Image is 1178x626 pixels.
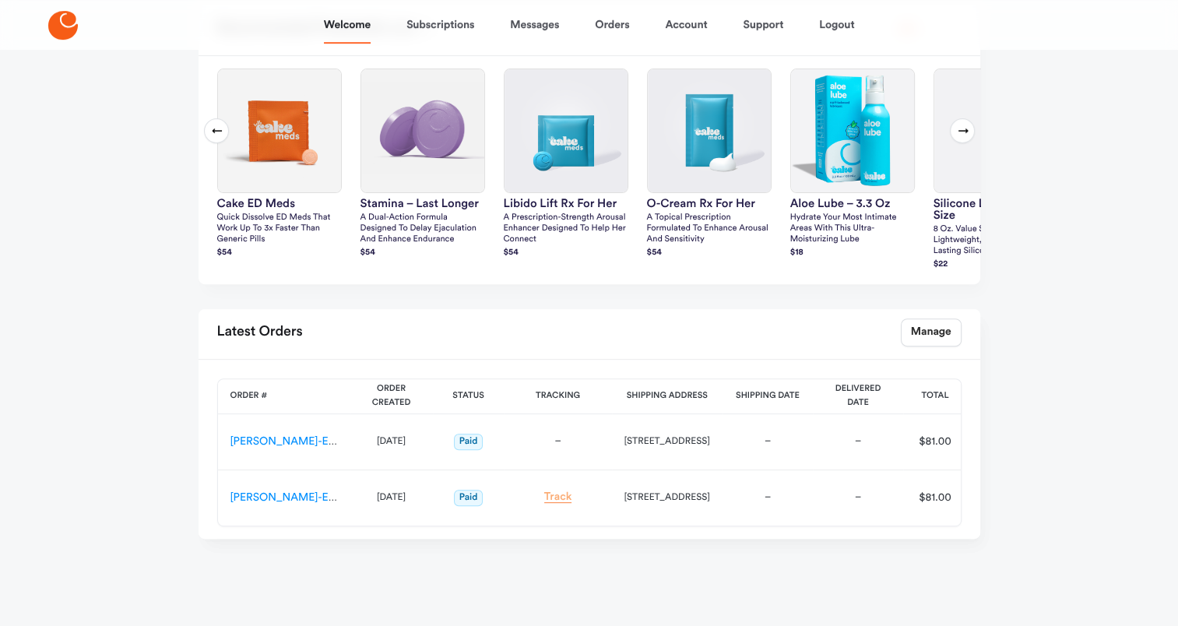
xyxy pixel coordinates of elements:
[350,379,433,414] th: Order Created
[648,69,771,192] img: O-Cream Rx for Her
[909,490,962,505] div: $81.00
[406,6,474,44] a: Subscriptions
[504,198,628,209] h3: Libido Lift Rx For Her
[360,69,485,260] a: Stamina – Last LongerStamina – Last LongerA dual-action formula designed to delay ejaculation and...
[218,69,341,192] img: Cake ED Meds
[903,379,967,414] th: Total
[790,213,915,245] p: Hydrate your most intimate areas with this ultra-moisturizing lube
[230,492,382,503] a: [PERSON_NAME]-ES-00161617
[544,491,572,503] a: Track
[934,198,1058,221] h3: silicone lube – value size
[934,260,948,269] strong: $ 22
[813,379,903,414] th: Delivered Date
[505,379,612,414] th: Tracking
[819,6,854,44] a: Logout
[433,379,505,414] th: Status
[505,69,628,192] img: Libido Lift Rx For Her
[217,198,342,209] h3: Cake ED Meds
[217,69,342,260] a: Cake ED MedsCake ED MedsQuick dissolve ED Meds that work up to 3x faster than generic pills$54
[504,248,519,257] strong: $ 54
[360,198,485,209] h3: Stamina – Last Longer
[735,490,800,505] div: –
[217,248,232,257] strong: $ 54
[791,69,914,192] img: Aloe Lube – 3.3 oz
[454,490,484,506] span: Paid
[510,6,559,44] a: Messages
[624,434,710,449] div: [STREET_ADDRESS]
[217,318,303,346] h2: Latest Orders
[909,434,962,449] div: $81.00
[517,434,600,449] div: –
[612,379,723,414] th: Shipping Address
[901,318,962,346] a: Manage
[363,434,420,449] div: [DATE]
[647,69,772,260] a: O-Cream Rx for HerO-Cream Rx for HerA topical prescription formulated to enhance arousal and sens...
[360,213,485,245] p: A dual-action formula designed to delay ejaculation and enhance endurance
[665,6,707,44] a: Account
[217,213,342,245] p: Quick dissolve ED Meds that work up to 3x faster than generic pills
[790,69,915,260] a: Aloe Lube – 3.3 ozAloe Lube – 3.3 ozHydrate your most intimate areas with this ultra-moisturizing...
[723,379,813,414] th: Shipping Date
[743,6,783,44] a: Support
[624,490,710,505] div: [STREET_ADDRESS]
[647,198,772,209] h3: O-Cream Rx for Her
[361,69,484,192] img: Stamina – Last Longer
[647,213,772,245] p: A topical prescription formulated to enhance arousal and sensitivity
[504,213,628,245] p: A prescription-strength arousal enhancer designed to help her connect
[454,434,484,450] span: Paid
[790,198,915,209] h3: Aloe Lube – 3.3 oz
[735,434,800,449] div: –
[230,436,385,447] a: [PERSON_NAME]-ES-00161626
[647,248,662,257] strong: $ 54
[790,248,804,257] strong: $ 18
[934,69,1057,192] img: silicone lube – value size
[360,248,375,257] strong: $ 54
[363,490,420,505] div: [DATE]
[324,6,371,44] a: Welcome
[934,69,1058,272] a: silicone lube – value sizesilicone lube – value size8 oz. Value size ultra lightweight, extremely...
[595,6,629,44] a: Orders
[934,224,1058,257] p: 8 oz. Value size ultra lightweight, extremely long-lasting silicone formula
[825,490,891,505] div: –
[218,379,350,414] th: Order #
[825,434,891,449] div: –
[504,69,628,260] a: Libido Lift Rx For HerLibido Lift Rx For HerA prescription-strength arousal enhancer designed to ...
